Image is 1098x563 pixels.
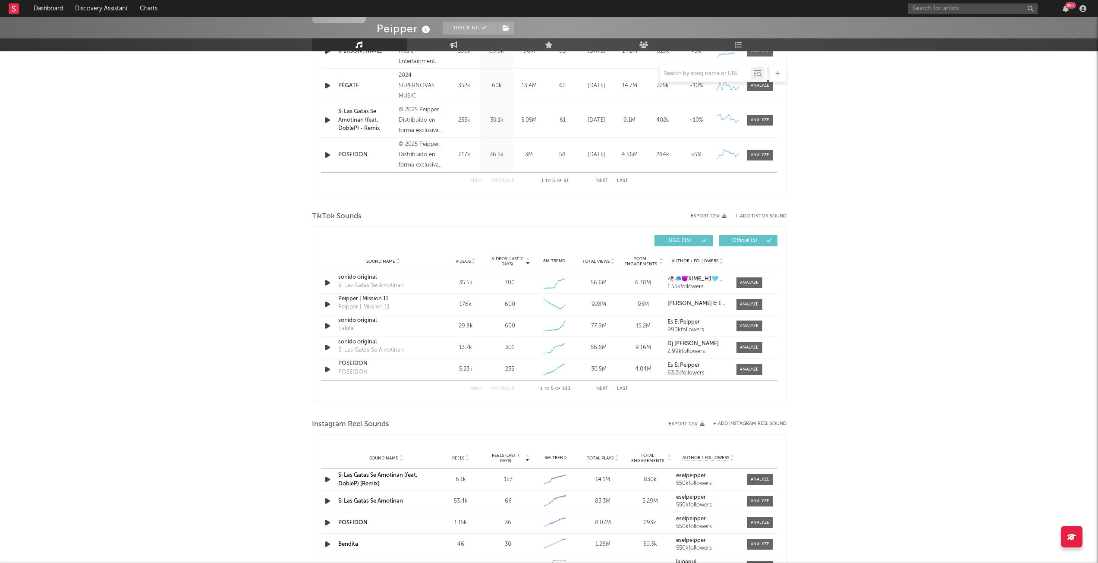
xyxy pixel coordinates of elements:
[629,540,672,549] div: 50.3k
[683,455,729,461] span: Author / Followers
[667,370,727,376] div: 63.2k followers
[691,214,727,219] button: Export CSV
[623,365,663,374] div: 4.04M
[581,540,624,549] div: 1.26M
[676,502,741,508] div: 550k followers
[470,387,483,391] button: First
[487,519,530,527] div: 36
[338,82,395,90] a: PÉGATE
[735,214,787,219] button: + Add TikTok Sound
[676,494,706,500] strong: eselpeipper
[667,301,751,306] strong: [PERSON_NAME] & Es El Peipper
[439,475,482,484] div: 6.1k
[1063,5,1069,12] button: 99+
[338,541,358,547] a: Bendita
[581,519,624,527] div: 8.07M
[654,235,713,246] button: UGC(95)
[487,475,530,484] div: 127
[534,258,574,264] div: 6M Trend
[676,538,741,544] a: eselpeipper
[532,176,579,186] div: 1 5 61
[312,419,389,430] span: Instagram Reel Sounds
[515,151,543,159] div: 3M
[505,343,514,352] div: 301
[377,22,432,36] div: Peipper
[439,540,482,549] div: 46
[623,256,658,267] span: Total Engagements
[487,540,530,549] div: 30
[505,300,515,309] div: 600
[727,214,787,219] button: + Add TikTok Sound
[615,151,644,159] div: 4.56M
[399,105,446,136] div: © 2025 Peipper. Distribuido en forma exclusiva por Warner Music Chile S.A.
[491,387,514,391] button: Previous
[338,359,428,368] a: POSEIDON
[369,456,398,461] span: Sound Name
[667,327,727,333] div: 990k followers
[660,238,700,243] span: UGC ( 95 )
[505,279,515,287] div: 700
[676,473,741,479] a: eselpeipper
[338,338,428,346] div: sonido original
[719,235,777,246] button: Official(5)
[667,284,727,290] div: 1.53k followers
[617,179,628,183] button: Last
[705,421,787,426] div: + Add Instagram Reel Sound
[579,343,619,352] div: 56.6M
[547,151,578,159] div: 58
[908,3,1038,14] input: Search for artists
[623,279,663,287] div: 6.78M
[545,179,551,183] span: to
[579,279,619,287] div: 56.6M
[505,322,515,330] div: 600
[579,300,619,309] div: 928M
[596,179,608,183] button: Next
[582,116,611,125] div: [DATE]
[667,301,727,307] a: [PERSON_NAME] & Es El Peipper
[648,116,677,125] div: 402k
[682,151,711,159] div: <5%
[450,82,478,90] div: 352k
[446,300,486,309] div: 176k
[443,22,497,35] button: Tracking
[676,494,741,500] a: eselpeipper
[615,116,644,125] div: 9.1M
[667,349,727,355] div: 2.99k followers
[713,421,787,426] button: + Add Instagram Reel Sound
[623,300,663,309] div: 93M
[623,322,663,330] div: 15.2M
[587,456,613,461] span: Total Plays
[483,116,511,125] div: 39.1k
[450,116,478,125] div: 255k
[648,151,677,159] div: 284k
[450,151,478,159] div: 217k
[456,259,471,264] span: Videos
[682,116,711,125] div: ~ 10 %
[667,362,727,368] a: Es El Peipper
[338,281,404,290] div: Si Las Gatas Se Amotinan
[676,516,741,522] a: eselpeipper
[669,421,705,427] button: Export CSV
[676,516,706,522] strong: eselpeipper
[581,475,624,484] div: 14.1M
[547,82,578,90] div: 62
[491,179,514,183] button: Previous
[439,497,482,506] div: 53.4k
[515,82,543,90] div: 13.4M
[483,82,511,90] div: 60k
[439,519,482,527] div: 1.15k
[676,545,741,551] div: 550k followers
[338,472,417,487] a: Si Las Gatas Se Amotinan (feat. DobleP) [Remix]
[667,276,762,282] strong: 🥀🧢😈XIME_H1🩵👻_09❓️❔️❓️🇲🇽
[629,453,667,463] span: Total Engagements
[579,322,619,330] div: 77.9M
[338,368,368,377] div: POSEIDON
[338,295,428,303] div: Peipper | Mission 11
[676,473,706,478] strong: eselpeipper
[338,151,395,159] div: POSEIDON
[338,273,428,282] a: sonido original
[615,82,644,90] div: 14.7M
